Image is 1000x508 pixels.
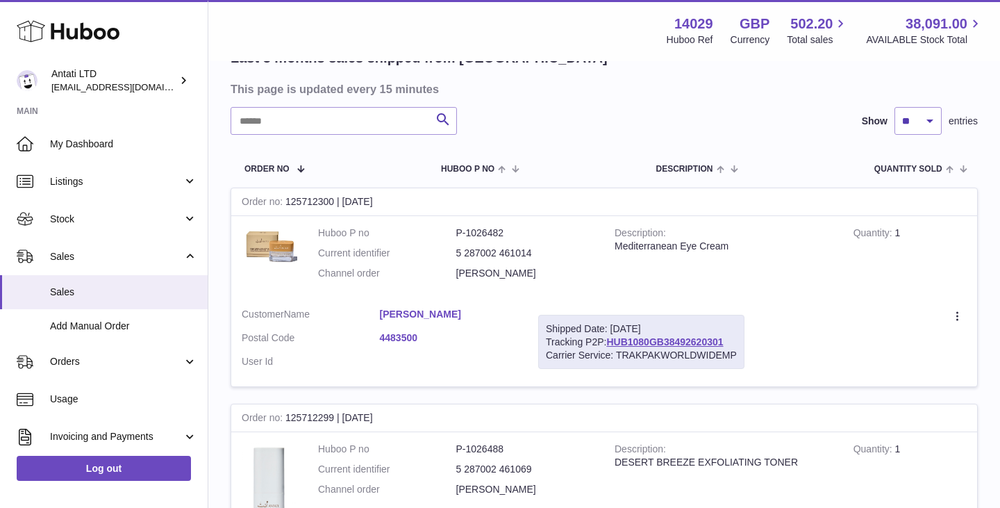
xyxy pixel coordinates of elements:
[50,430,183,443] span: Invoicing and Payments
[17,70,37,91] img: toufic@antatiskin.com
[242,308,380,325] dt: Name
[674,15,713,33] strong: 14029
[242,331,380,348] dt: Postal Code
[787,15,849,47] a: 502.20 Total sales
[50,250,183,263] span: Sales
[242,227,297,265] img: 1735332753.png
[906,15,967,33] span: 38,091.00
[731,33,770,47] div: Currency
[51,67,176,94] div: Antati LTD
[615,443,666,458] strong: Description
[456,463,594,476] dd: 5 287002 461069
[656,165,712,174] span: Description
[318,463,456,476] dt: Current identifier
[456,483,594,496] dd: [PERSON_NAME]
[318,267,456,280] dt: Channel order
[380,331,518,345] a: 4483500
[380,308,518,321] a: [PERSON_NAME]
[862,115,887,128] label: Show
[853,443,895,458] strong: Quantity
[456,267,594,280] dd: [PERSON_NAME]
[866,15,983,47] a: 38,091.00 AVAILABLE Stock Total
[50,138,197,151] span: My Dashboard
[50,213,183,226] span: Stock
[242,309,284,320] span: Customer
[843,216,977,297] td: 1
[231,81,974,97] h3: This page is updated every 15 minutes
[244,165,290,174] span: Order No
[318,483,456,496] dt: Channel order
[242,355,380,368] dt: User Id
[787,33,849,47] span: Total sales
[538,315,744,370] div: Tracking P2P:
[50,355,183,368] span: Orders
[456,443,594,456] dd: P-1026488
[50,175,183,188] span: Listings
[667,33,713,47] div: Huboo Ref
[866,33,983,47] span: AVAILABLE Stock Total
[231,404,977,432] div: 125712299 | [DATE]
[50,393,197,406] span: Usage
[615,240,833,253] div: Mediterranean Eye Cream
[853,227,895,242] strong: Quantity
[949,115,978,128] span: entries
[51,81,204,92] span: [EMAIL_ADDRESS][DOMAIN_NAME]
[546,349,737,362] div: Carrier Service: TRAKPAKWORLDWIDEMP
[790,15,833,33] span: 502.20
[50,286,197,299] span: Sales
[318,227,456,240] dt: Huboo P no
[231,188,977,216] div: 125712300 | [DATE]
[874,165,942,174] span: Quantity Sold
[456,247,594,260] dd: 5 287002 461014
[242,412,285,427] strong: Order no
[546,322,737,336] div: Shipped Date: [DATE]
[615,227,666,242] strong: Description
[242,196,285,211] strong: Order no
[17,456,191,481] a: Log out
[615,456,833,469] div: DESERT BREEZE EXFOLIATING TONER
[318,443,456,456] dt: Huboo P no
[318,247,456,260] dt: Current identifier
[606,336,723,347] a: HUB1080GB38492620301
[456,227,594,240] dd: P-1026482
[740,15,769,33] strong: GBP
[50,320,197,333] span: Add Manual Order
[441,165,494,174] span: Huboo P no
